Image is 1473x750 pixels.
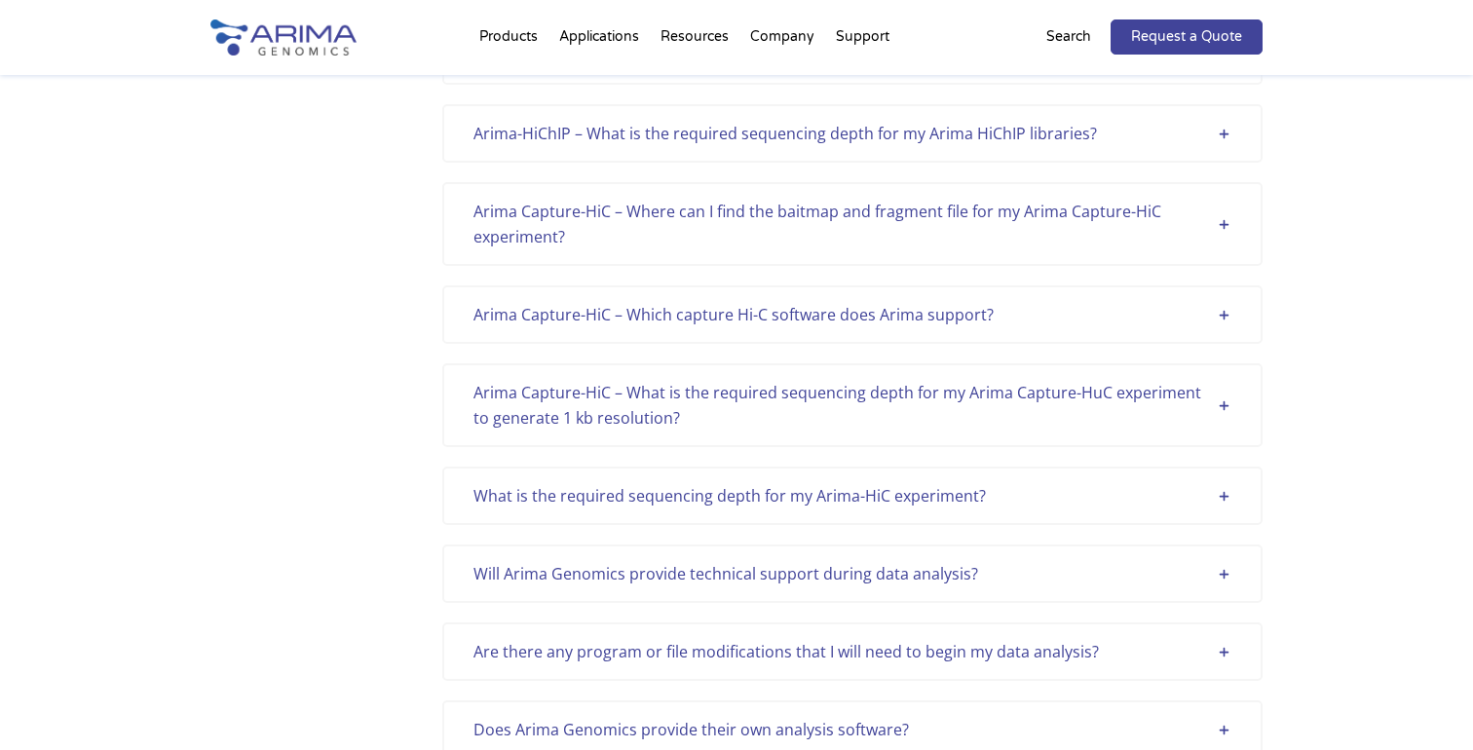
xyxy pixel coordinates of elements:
[473,302,1231,327] div: Arima Capture-HiC – Which capture Hi-C software does Arima support?
[473,380,1231,431] div: Arima Capture-HiC – What is the required sequencing depth for my Arima Capture-HuC experiment to ...
[473,639,1231,664] div: Are there any program or file modifications that I will need to begin my data analysis?
[1111,19,1263,55] a: Request a Quote
[473,717,1231,742] div: Does Arima Genomics provide their own analysis software?
[210,19,357,56] img: Arima-Genomics-logo
[473,199,1231,249] div: Arima Capture-HiC – Where can I find the baitmap and fragment file for my Arima Capture-HiC exper...
[473,121,1231,146] div: Arima-HiChIP – What is the required sequencing depth for my Arima HiChIP libraries?
[1046,24,1091,50] p: Search
[473,561,1231,586] div: Will Arima Genomics provide technical support during data analysis?
[473,483,1231,508] div: What is the required sequencing depth for my Arima-HiC experiment?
